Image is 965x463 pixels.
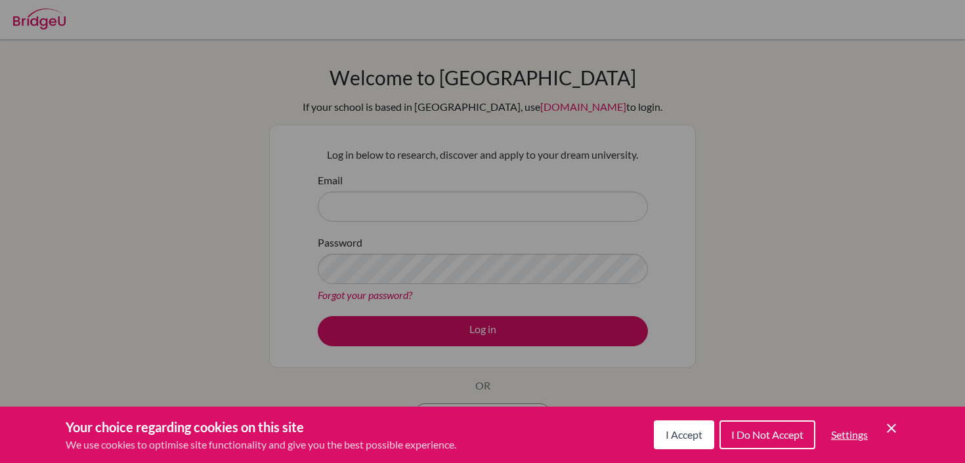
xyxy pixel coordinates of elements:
span: Settings [831,428,868,441]
p: We use cookies to optimise site functionality and give you the best possible experience. [66,437,456,453]
span: I Accept [666,428,702,441]
button: Save and close [884,420,899,436]
span: I Do Not Accept [731,428,804,441]
button: Settings [821,422,878,448]
h3: Your choice regarding cookies on this site [66,417,456,437]
button: I Accept [654,420,714,449]
button: I Do Not Accept [719,420,815,449]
